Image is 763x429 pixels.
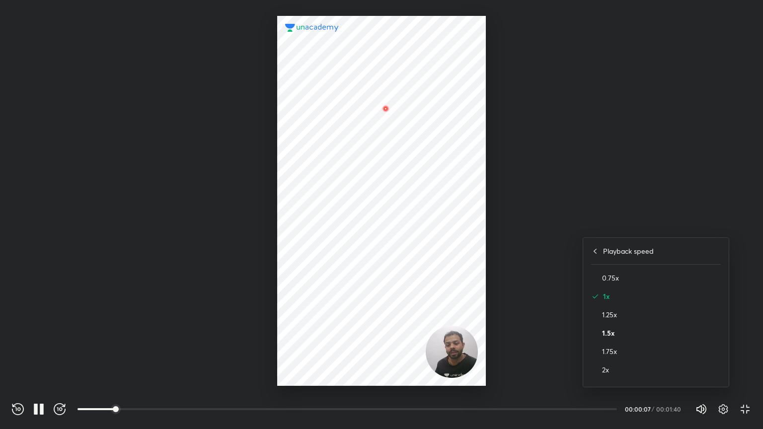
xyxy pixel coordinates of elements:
h4: 1x [603,291,721,301]
h4: Playback speed [603,246,654,256]
h4: 0.75x [602,273,721,283]
h4: 1.25x [602,309,721,320]
img: activeRate.6640ab9b.svg [591,292,599,300]
h4: 1.5x [602,328,721,338]
h4: 1.75x [602,346,721,357]
h4: 2x [602,364,721,375]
